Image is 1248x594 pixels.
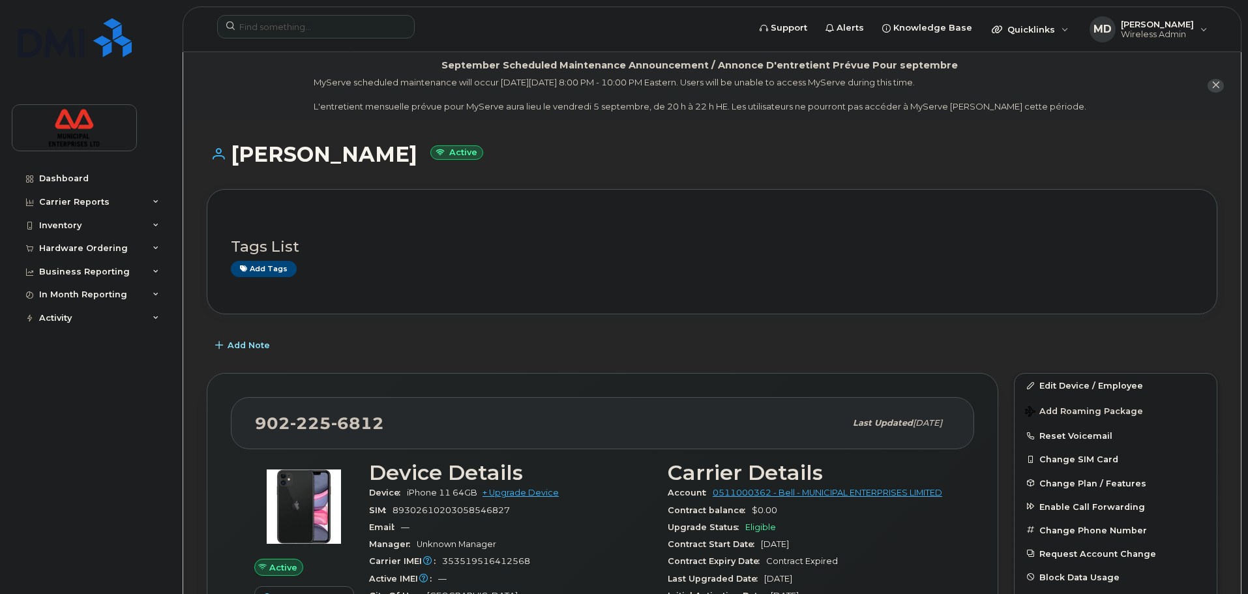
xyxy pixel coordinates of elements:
[369,574,438,584] span: Active IMEI
[1015,424,1217,447] button: Reset Voicemail
[1015,542,1217,565] button: Request Account Change
[207,143,1217,166] h1: [PERSON_NAME]
[668,574,764,584] span: Last Upgraded Date
[417,539,496,549] span: Unknown Manager
[393,505,510,515] span: 89302610203058546827
[441,59,958,72] div: September Scheduled Maintenance Announcement / Annonce D'entretient Prévue Pour septembre
[255,413,384,433] span: 902
[668,522,745,532] span: Upgrade Status
[668,461,951,484] h3: Carrier Details
[369,488,407,497] span: Device
[265,468,343,546] img: iPhone_11.jpg
[668,505,752,515] span: Contract balance
[668,539,761,549] span: Contract Start Date
[1015,518,1217,542] button: Change Phone Number
[231,239,1193,255] h3: Tags List
[1015,565,1217,589] button: Block Data Usage
[668,556,766,566] span: Contract Expiry Date
[913,418,942,428] span: [DATE]
[853,418,913,428] span: Last updated
[668,488,713,497] span: Account
[314,76,1086,113] div: MyServe scheduled maintenance will occur [DATE][DATE] 8:00 PM - 10:00 PM Eastern. Users will be u...
[1015,447,1217,471] button: Change SIM Card
[764,574,792,584] span: [DATE]
[1015,471,1217,495] button: Change Plan / Features
[207,334,281,357] button: Add Note
[483,488,559,497] a: + Upgrade Device
[331,413,384,433] span: 6812
[369,505,393,515] span: SIM
[761,539,789,549] span: [DATE]
[269,561,297,574] span: Active
[766,556,838,566] span: Contract Expired
[407,488,477,497] span: iPhone 11 64GB
[1025,406,1143,419] span: Add Roaming Package
[231,261,297,277] a: Add tags
[713,488,942,497] a: 0511000362 - Bell - MUNICIPAL ENTERPRISES LIMITED
[1015,397,1217,424] button: Add Roaming Package
[438,574,447,584] span: —
[369,522,401,532] span: Email
[1015,374,1217,397] a: Edit Device / Employee
[369,461,652,484] h3: Device Details
[745,522,776,532] span: Eligible
[1039,501,1145,511] span: Enable Call Forwarding
[752,505,777,515] span: $0.00
[1039,478,1146,488] span: Change Plan / Features
[1208,79,1224,93] button: close notification
[1015,495,1217,518] button: Enable Call Forwarding
[369,556,442,566] span: Carrier IMEI
[290,413,331,433] span: 225
[228,339,270,351] span: Add Note
[430,145,483,160] small: Active
[442,556,530,566] span: 353519516412568
[401,522,409,532] span: —
[369,539,417,549] span: Manager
